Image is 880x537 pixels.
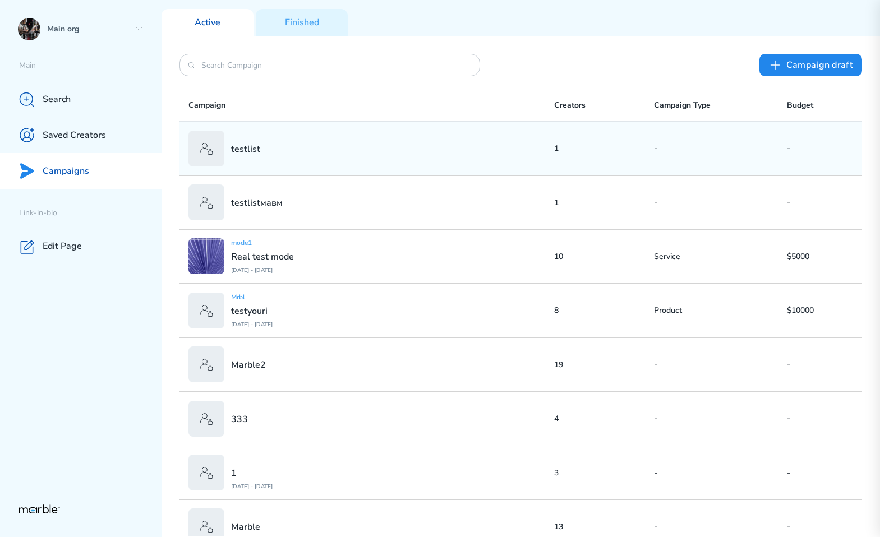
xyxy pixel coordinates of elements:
p: - [654,197,787,208]
p: - [787,359,854,370]
p: [DATE] - [DATE] [231,483,273,490]
p: Campaign [188,99,554,112]
p: Active [195,17,220,29]
p: 1 [554,197,654,208]
p: $5000 [787,251,854,262]
p: - [787,521,854,532]
p: - [787,143,854,154]
p: Finished [285,17,319,29]
p: testyouri [231,305,273,317]
p: [DATE] - [DATE] [231,266,294,274]
p: - [654,521,787,532]
p: Real test mode [231,251,294,263]
p: Marble2 [231,359,266,371]
p: Creators [554,99,654,112]
p: Search [43,94,71,105]
p: Mrbl [231,293,273,302]
p: $10000 [787,305,854,316]
p: Campaigns [43,165,89,177]
p: testlist [231,143,260,155]
p: - [787,467,854,478]
p: - [787,197,854,208]
p: Saved Creators [43,129,106,141]
p: mode1 [231,238,294,247]
p: testlistмавм [231,197,283,209]
p: Service [654,251,787,262]
p: 1 [554,143,654,154]
button: Сampaign draft [759,54,862,76]
p: 19 [554,359,654,370]
p: 3 [554,467,654,478]
p: - [654,143,787,154]
p: - [654,359,787,370]
p: Budget [787,99,854,112]
p: Campaign Type [654,99,787,112]
p: - [654,413,787,424]
p: Marble [231,521,260,533]
input: Search Campaign [201,60,458,71]
p: 4 [554,413,654,424]
p: Product [654,305,787,316]
p: - [787,413,854,424]
p: Main org [47,24,130,35]
p: Main [19,61,162,71]
p: 8 [554,305,654,316]
p: 13 [554,521,654,532]
p: 333 [231,413,248,425]
p: 10 [554,251,654,262]
p: Link-in-bio [19,208,162,219]
p: 1 [231,467,273,479]
p: - [654,467,787,478]
p: [DATE] - [DATE] [231,321,273,328]
p: Edit Page [43,240,82,252]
